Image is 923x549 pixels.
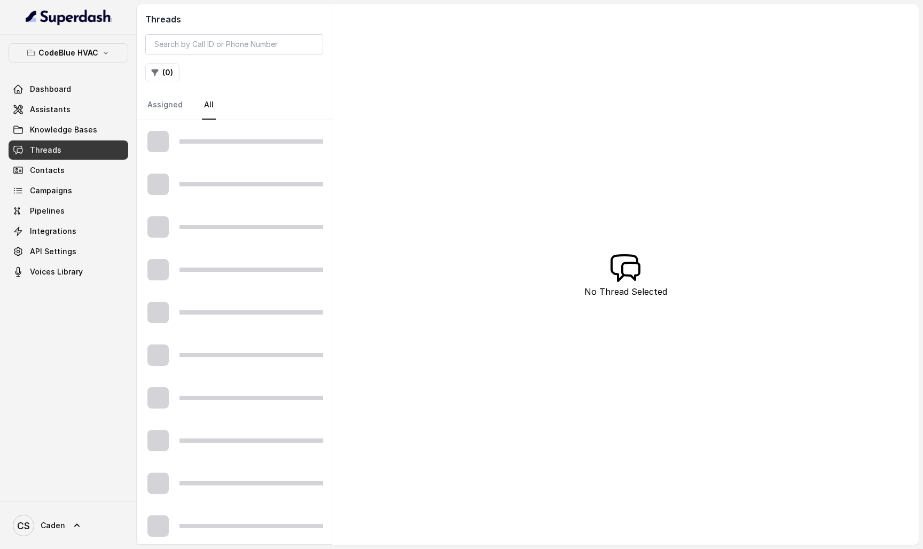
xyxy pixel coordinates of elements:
nav: Tabs [145,91,323,120]
button: (0) [145,63,179,82]
span: Caden [41,520,65,531]
a: Contacts [9,161,128,180]
span: API Settings [30,246,76,257]
h2: Threads [145,13,323,26]
span: Contacts [30,165,65,176]
p: CodeBlue HVAC [38,46,98,59]
span: Pipelines [30,206,65,216]
span: Dashboard [30,84,71,95]
a: Dashboard [9,80,128,99]
span: Voices Library [30,266,83,277]
a: Knowledge Bases [9,120,128,139]
a: Integrations [9,222,128,241]
a: All [202,91,216,120]
span: Threads [30,145,61,155]
button: CodeBlue HVAC [9,43,128,62]
a: Assistants [9,100,128,119]
input: Search by Call ID or Phone Number [145,34,323,54]
a: API Settings [9,242,128,261]
span: Integrations [30,226,76,237]
a: Threads [9,140,128,160]
span: Campaigns [30,185,72,196]
a: Voices Library [9,262,128,281]
a: Pipelines [9,201,128,221]
text: CS [17,520,30,531]
a: Campaigns [9,181,128,200]
span: Assistants [30,104,71,115]
p: No Thread Selected [584,285,667,298]
a: Assigned [145,91,185,120]
a: Caden [9,511,128,540]
span: Knowledge Bases [30,124,97,135]
img: light.svg [26,9,112,26]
